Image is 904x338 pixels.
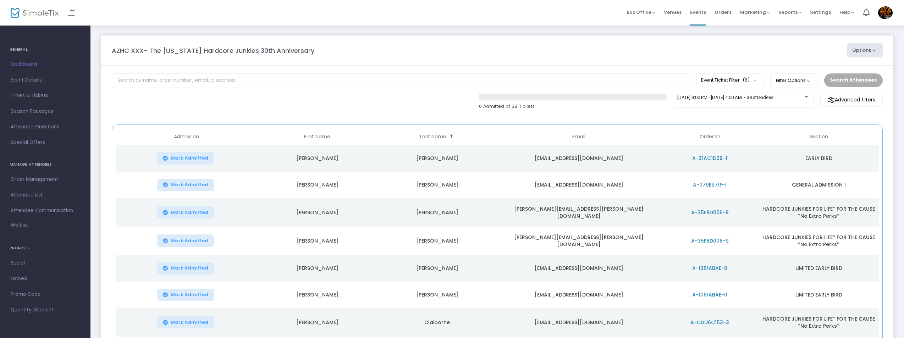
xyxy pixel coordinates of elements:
span: Event Details [11,76,80,85]
span: Last Name [420,134,446,140]
span: A-35F8D006-9 [691,209,729,216]
td: Claiborne [377,308,497,337]
td: LIMITED EARLY BIRD [759,255,879,282]
span: A-CDD6C153-3 [690,319,729,326]
h4: GENERAL [10,43,81,57]
td: LIMITED EARLY BIRD [759,282,879,308]
m-button: Advanced filters [820,94,883,107]
span: Embed [11,274,80,283]
m-panel-title: AZHC XXX- The [US_STATE] Hardcore Junkies 30th Anniversary [112,46,314,55]
button: Options [847,43,883,57]
td: [PERSON_NAME] [377,282,497,308]
span: Section [809,134,828,140]
span: Marketing [740,9,770,16]
span: Attendee List [11,190,80,200]
span: Order Management [11,175,80,184]
td: GENERAL ADMISSION 1 [759,172,879,198]
span: A-1061ABAE-0 [692,265,727,272]
span: Reports [778,9,801,16]
td: [PERSON_NAME] [377,227,497,255]
td: [EMAIL_ADDRESS][DOMAIN_NAME] [497,172,661,198]
button: Event Ticket Filter(6) [696,73,764,87]
td: [PERSON_NAME][EMAIL_ADDRESS][PERSON_NAME][DOMAIN_NAME] [497,227,661,255]
span: Mark Admitted [171,182,208,188]
h4: MANAGE ATTENDEES [10,157,81,172]
span: A-35F8D006-9 [691,237,729,244]
p: 0 Admitted of 38 Tickets [479,103,667,110]
span: [DATE] 9:00 PM - [DATE] 4:00 AM • 38 attendees [677,95,773,100]
td: [PERSON_NAME] [257,227,377,255]
span: A-21AC1D09-1 [692,155,727,162]
td: [PERSON_NAME] [377,255,497,282]
span: Help [839,9,854,16]
span: Special Offers [11,138,80,147]
span: Times & Tickets [11,91,80,100]
span: Orders [715,3,732,21]
span: Events [690,3,706,21]
span: Admission [174,134,199,140]
td: [EMAIL_ADDRESS][DOMAIN_NAME] [497,308,661,337]
span: Promo Code [11,290,80,299]
span: A-079E971F-1 [693,181,727,188]
td: [PERSON_NAME] [377,172,497,198]
button: Mark Admitted [157,289,214,301]
td: [EMAIL_ADDRESS][DOMAIN_NAME] [497,145,661,172]
span: Social [11,259,80,268]
span: Sortable [449,134,454,139]
td: HARDCORE JUNKIES FOR LIFE* FOR THE CAUSE *No Extra Perks* [759,308,879,337]
span: Waitlist [11,222,28,229]
td: EARLY BIRD [759,145,879,172]
button: Mark Admitted [157,234,214,247]
span: Season Packages [11,107,80,116]
span: Mark Admitted [171,238,208,244]
input: Search by name, order number, email, ip address [112,73,689,88]
button: Mark Admitted [157,316,214,328]
td: [PERSON_NAME] [257,198,377,227]
span: Attendee Communication [11,206,80,215]
span: Dashboard [11,60,80,69]
span: Mark Admitted [171,265,208,271]
td: [PERSON_NAME][EMAIL_ADDRESS][PERSON_NAME][DOMAIN_NAME] [497,198,661,227]
td: [PERSON_NAME] [377,198,497,227]
span: Venues [664,3,682,21]
h4: PROMOTE [10,241,81,255]
span: Attendee Questions [11,122,80,132]
button: Mark Admitted [157,179,214,191]
span: A-1061ABAE-0 [692,291,727,298]
td: [EMAIL_ADDRESS][DOMAIN_NAME] [497,282,661,308]
span: Order ID [700,134,720,140]
td: [PERSON_NAME] [257,255,377,282]
td: [PERSON_NAME] [257,145,377,172]
img: filter [828,96,835,104]
span: Mark Admitted [171,320,208,325]
span: (6) [743,77,750,83]
button: Filter Options [770,73,817,88]
span: Settings [810,3,831,21]
button: Mark Admitted [157,206,214,218]
span: Box Office [627,9,655,16]
td: HARDCORE JUNKIES FOR LIFE* FOR THE CAUSE *No Extra Perks* [759,198,879,227]
td: [EMAIL_ADDRESS][DOMAIN_NAME] [497,255,661,282]
td: [PERSON_NAME] [377,145,497,172]
td: [PERSON_NAME] [257,282,377,308]
td: HARDCORE JUNKIES FOR LIFE* FOR THE CAUSE *No Extra Perks* [759,227,879,255]
span: Email [572,134,585,140]
span: Mark Admitted [171,292,208,298]
span: Quantity Discount [11,305,80,315]
td: [PERSON_NAME] [257,172,377,198]
span: First Name [304,134,330,140]
span: Mark Admitted [171,210,208,215]
button: Mark Admitted [157,262,214,275]
button: Mark Admitted [157,152,214,165]
span: Mark Admitted [171,155,208,161]
td: [PERSON_NAME] [257,308,377,337]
